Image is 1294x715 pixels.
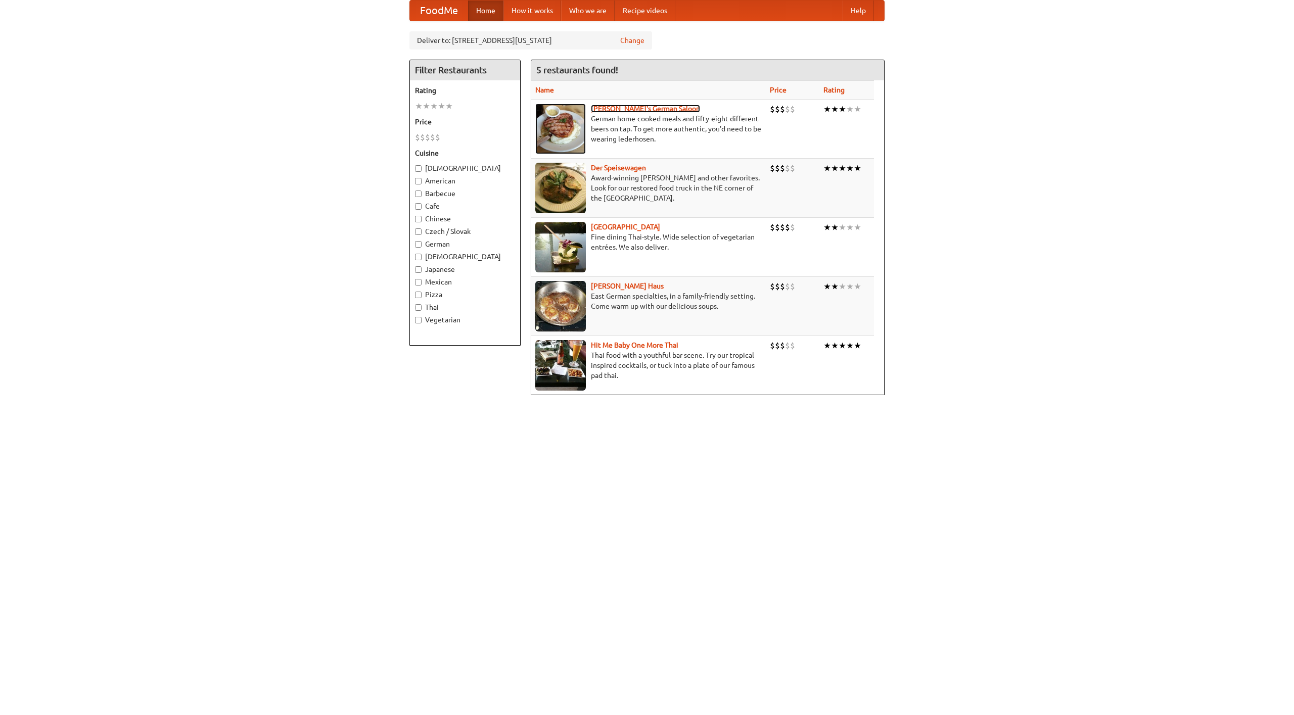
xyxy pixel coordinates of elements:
a: Der Speisewagen [591,164,646,172]
li: $ [770,340,775,351]
li: ★ [823,222,831,233]
li: ★ [839,222,846,233]
a: Who we are [561,1,615,21]
label: Czech / Slovak [415,226,515,236]
li: $ [780,281,785,292]
input: Cafe [415,203,422,210]
li: $ [435,132,440,143]
li: $ [780,163,785,174]
input: Japanese [415,266,422,273]
a: Home [468,1,503,21]
li: $ [775,281,780,292]
li: $ [775,104,780,115]
li: ★ [831,281,839,292]
li: $ [770,281,775,292]
p: East German specialties, in a family-friendly setting. Come warm up with our delicious soups. [535,291,762,311]
li: $ [790,222,795,233]
label: Cafe [415,201,515,211]
li: ★ [839,281,846,292]
a: Hit Me Baby One More Thai [591,341,678,349]
label: Japanese [415,264,515,274]
img: babythai.jpg [535,340,586,391]
li: $ [775,222,780,233]
h5: Rating [415,85,515,96]
a: Price [770,86,787,94]
li: ★ [854,104,861,115]
li: ★ [854,340,861,351]
li: $ [420,132,425,143]
li: ★ [846,281,854,292]
li: $ [430,132,435,143]
li: ★ [423,101,430,112]
li: ★ [854,222,861,233]
label: German [415,239,515,249]
li: ★ [854,281,861,292]
li: $ [780,222,785,233]
a: Help [843,1,874,21]
li: ★ [846,163,854,174]
b: [PERSON_NAME]'s German Saloon [591,105,700,113]
h5: Cuisine [415,148,515,158]
li: $ [790,104,795,115]
li: ★ [445,101,453,112]
a: Change [620,35,644,45]
li: $ [775,340,780,351]
a: [PERSON_NAME] Haus [591,282,664,290]
input: Mexican [415,279,422,285]
li: $ [790,340,795,351]
li: ★ [839,340,846,351]
li: $ [780,340,785,351]
li: ★ [823,340,831,351]
input: [DEMOGRAPHIC_DATA] [415,165,422,172]
img: esthers.jpg [535,104,586,154]
a: [GEOGRAPHIC_DATA] [591,223,660,231]
label: Pizza [415,290,515,300]
li: $ [785,222,790,233]
label: [DEMOGRAPHIC_DATA] [415,163,515,173]
li: $ [785,281,790,292]
li: $ [770,222,775,233]
li: $ [785,340,790,351]
img: satay.jpg [535,222,586,272]
li: $ [415,132,420,143]
label: American [415,176,515,186]
input: German [415,241,422,248]
p: Thai food with a youthful bar scene. Try our tropical inspired cocktails, or tuck into a plate of... [535,350,762,380]
div: Deliver to: [STREET_ADDRESS][US_STATE] [409,31,652,50]
li: ★ [854,163,861,174]
li: ★ [831,163,839,174]
a: FoodMe [410,1,468,21]
input: Czech / Slovak [415,228,422,235]
li: ★ [430,101,438,112]
img: speisewagen.jpg [535,163,586,213]
li: ★ [846,104,854,115]
a: How it works [503,1,561,21]
h4: Filter Restaurants [410,60,520,80]
li: $ [790,163,795,174]
a: Name [535,86,554,94]
li: $ [785,163,790,174]
li: ★ [823,104,831,115]
li: $ [425,132,430,143]
li: ★ [831,104,839,115]
li: ★ [438,101,445,112]
input: [DEMOGRAPHIC_DATA] [415,254,422,260]
p: Award-winning [PERSON_NAME] and other favorites. Look for our restored food truck in the NE corne... [535,173,762,203]
li: $ [790,281,795,292]
a: Rating [823,86,845,94]
label: Chinese [415,214,515,224]
a: Recipe videos [615,1,675,21]
label: Thai [415,302,515,312]
label: Barbecue [415,188,515,199]
input: Thai [415,304,422,311]
label: [DEMOGRAPHIC_DATA] [415,252,515,262]
li: ★ [831,222,839,233]
li: ★ [831,340,839,351]
li: $ [780,104,785,115]
li: $ [770,104,775,115]
li: $ [775,163,780,174]
input: American [415,178,422,184]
